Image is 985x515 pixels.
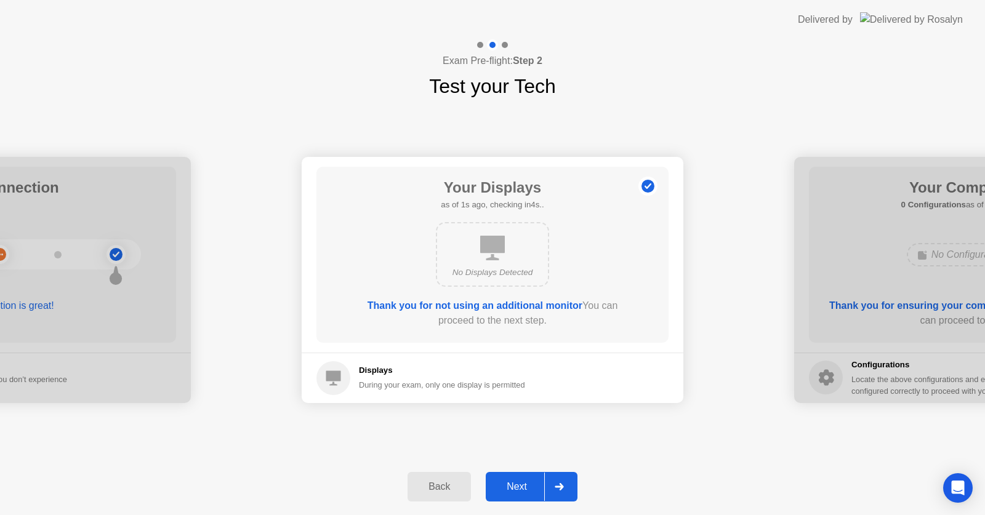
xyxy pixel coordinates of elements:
[408,472,471,501] button: Back
[489,481,544,492] div: Next
[443,54,542,68] h4: Exam Pre-flight:
[441,177,544,199] h1: Your Displays
[943,473,973,503] div: Open Intercom Messenger
[368,300,582,311] b: Thank you for not using an additional monitor
[441,199,544,211] h5: as of 1s ago, checking in4s..
[429,71,556,101] h1: Test your Tech
[359,364,525,377] h5: Displays
[447,266,538,279] div: No Displays Detected
[411,481,467,492] div: Back
[798,12,853,27] div: Delivered by
[352,298,633,328] div: You can proceed to the next step.
[513,55,542,66] b: Step 2
[486,472,577,501] button: Next
[860,12,963,26] img: Delivered by Rosalyn
[359,379,525,391] div: During your exam, only one display is permitted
